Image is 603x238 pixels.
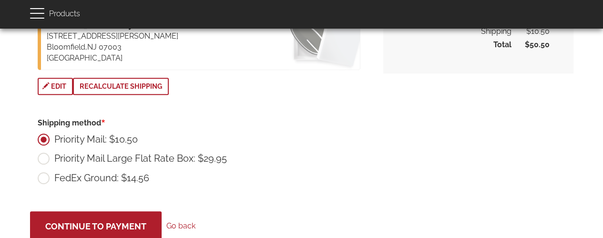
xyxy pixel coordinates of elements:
[481,26,511,37] span: Shipping
[38,12,360,70] p: ,
[38,78,73,95] button: Edit
[38,172,149,184] label: FedEx Ground: $14.56
[511,26,550,37] span: $10.50
[47,42,85,52] span: Bloomfield
[38,134,138,145] label: Priority Mail: $10.50
[166,221,195,230] a: Go back
[38,118,106,127] span: Shipping method
[87,42,97,52] span: NJ
[73,78,169,95] button: Recalculate shipping
[47,31,178,41] span: [STREET_ADDRESS][PERSON_NAME]
[511,40,550,51] span: $50.50
[49,7,80,21] span: Products
[38,153,227,165] label: Priority Mail Large Flat Rate Box: $29.95
[45,221,146,231] span: Continue to Payment
[493,40,511,51] span: Total
[99,42,122,52] span: 07003
[47,53,123,62] span: [GEOGRAPHIC_DATA]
